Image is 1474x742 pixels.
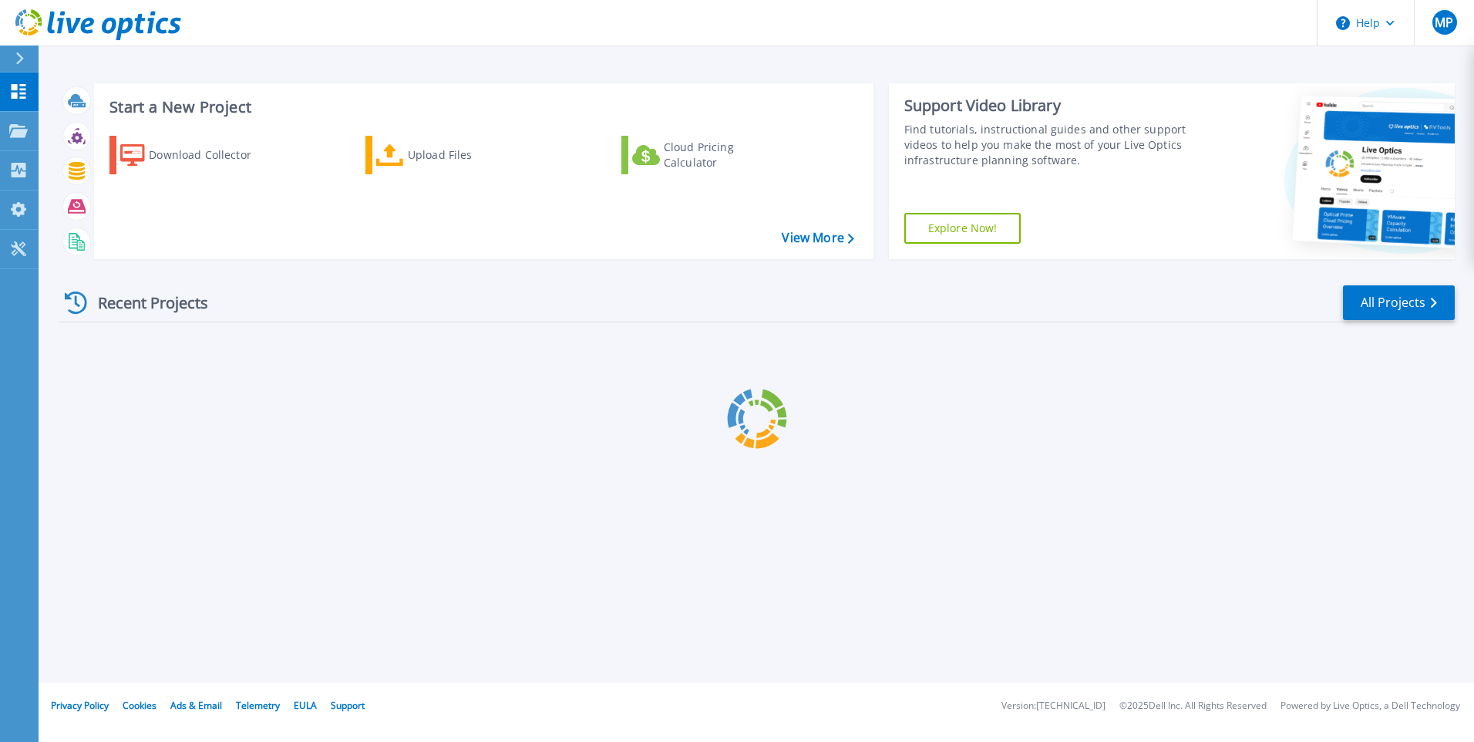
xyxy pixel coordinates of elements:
a: Privacy Policy [51,699,109,712]
li: © 2025 Dell Inc. All Rights Reserved [1119,701,1267,711]
li: Powered by Live Optics, a Dell Technology [1280,701,1460,711]
a: EULA [294,699,317,712]
a: All Projects [1343,285,1455,320]
div: Find tutorials, instructional guides and other support videos to help you make the most of your L... [904,122,1193,168]
a: Explore Now! [904,213,1021,244]
a: Ads & Email [170,699,222,712]
a: Support [331,699,365,712]
div: Recent Projects [59,284,229,322]
div: Upload Files [408,140,531,170]
div: Support Video Library [904,96,1193,116]
a: Download Collector [109,136,281,174]
h3: Start a New Project [109,99,853,116]
a: Cookies [123,699,156,712]
a: Telemetry [236,699,280,712]
a: View More [782,231,853,245]
div: Cloud Pricing Calculator [664,140,787,170]
span: MP [1435,16,1453,29]
li: Version: [TECHNICAL_ID] [1001,701,1105,711]
a: Cloud Pricing Calculator [621,136,793,174]
a: Upload Files [365,136,537,174]
div: Download Collector [149,140,272,170]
